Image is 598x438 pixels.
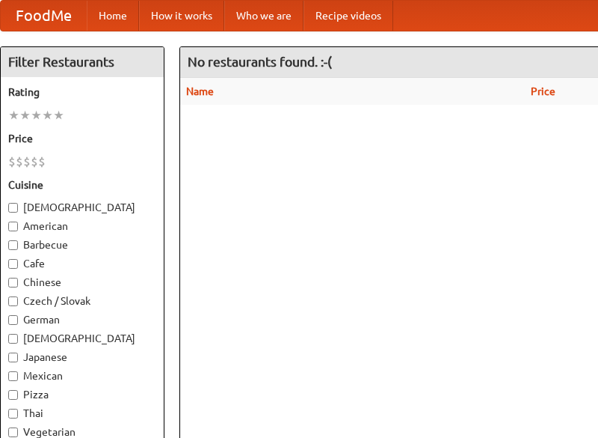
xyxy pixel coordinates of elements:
li: ★ [31,107,42,124]
input: [DEMOGRAPHIC_DATA] [8,334,18,344]
li: $ [8,153,16,170]
input: Barbecue [8,240,18,250]
ng-pluralize: No restaurants found. :-( [188,55,332,69]
input: Chinese [8,278,18,288]
label: Japanese [8,350,156,365]
h5: Price [8,131,156,146]
li: ★ [53,107,64,124]
input: Pizza [8,390,18,400]
h5: Rating [8,85,156,100]
a: Who we are [224,1,303,31]
a: Name [186,85,214,97]
input: Vegetarian [8,428,18,437]
li: $ [16,153,23,170]
li: ★ [8,107,19,124]
label: American [8,219,156,234]
label: Pizza [8,387,156,402]
li: ★ [42,107,53,124]
li: $ [31,153,38,170]
label: German [8,312,156,327]
li: $ [23,153,31,170]
li: $ [38,153,46,170]
input: [DEMOGRAPHIC_DATA] [8,203,18,213]
label: [DEMOGRAPHIC_DATA] [8,331,156,346]
input: Japanese [8,353,18,362]
label: [DEMOGRAPHIC_DATA] [8,200,156,215]
label: Czech / Slovak [8,293,156,308]
a: Price [531,85,555,97]
a: FoodMe [1,1,87,31]
input: German [8,315,18,325]
label: Thai [8,406,156,421]
label: Barbecue [8,237,156,252]
label: Chinese [8,275,156,290]
input: Mexican [8,371,18,381]
input: Thai [8,409,18,419]
a: How it works [139,1,224,31]
label: Mexican [8,368,156,383]
input: Czech / Slovak [8,296,18,306]
li: ★ [19,107,31,124]
a: Recipe videos [303,1,393,31]
input: Cafe [8,259,18,269]
a: Home [87,1,139,31]
h4: Filter Restaurants [1,47,164,77]
label: Cafe [8,256,156,271]
input: American [8,222,18,231]
h5: Cuisine [8,177,156,192]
